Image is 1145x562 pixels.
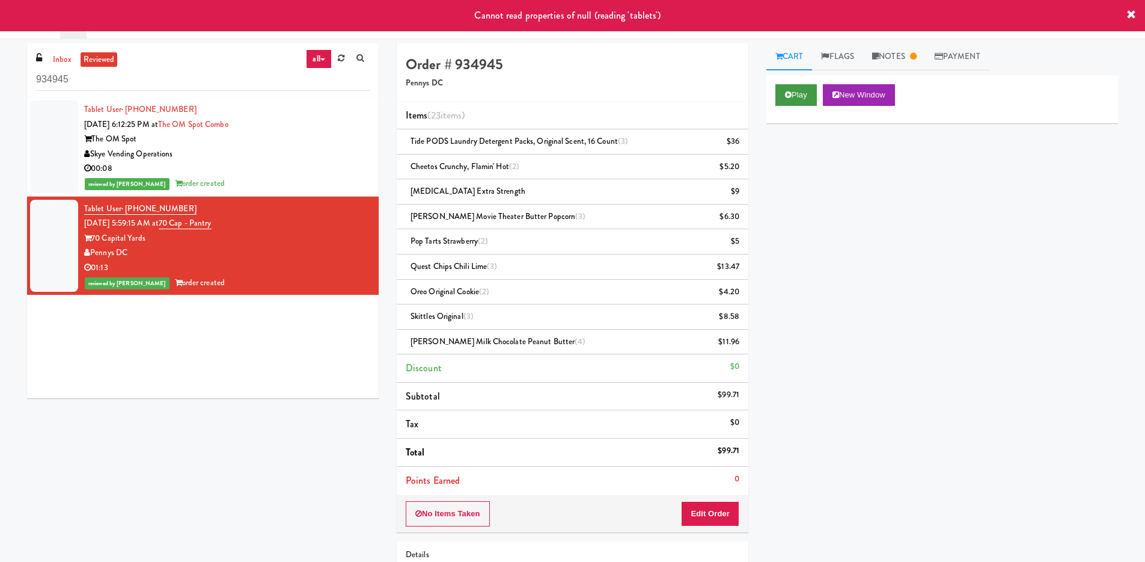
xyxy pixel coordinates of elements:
[84,203,197,215] a: Tablet User· [PHONE_NUMBER]
[50,52,75,67] a: inbox
[406,361,442,375] span: Discount
[84,231,370,246] div: 70 Capital Yards
[121,203,197,214] span: · [PHONE_NUMBER]
[734,472,739,487] div: 0
[175,178,225,189] span: order created
[406,79,739,88] h5: Pennys DC
[717,259,739,274] div: $13.47
[775,84,817,106] button: Play
[487,261,497,272] span: (3)
[718,443,739,459] div: $99.71
[84,132,370,147] div: The OM Spot
[618,135,628,147] span: (3)
[27,97,379,197] li: Tablet User· [PHONE_NUMBER][DATE] 6:12:25 PM atThe OM Spot ComboThe OM SpotSkye Vending Operation...
[731,184,739,199] div: $9
[731,234,739,249] div: $5
[766,43,813,70] a: Cart
[411,336,586,347] span: [PERSON_NAME] Milk Chocolate Peanut Butter
[719,309,739,324] div: $8.58
[411,310,474,322] span: Skittles Original
[478,235,488,247] span: (2)
[84,103,197,115] a: Tablet User· [PHONE_NUMBER]
[406,474,460,487] span: Points Earned
[406,108,465,122] span: Items
[727,134,739,149] div: $36
[81,52,118,67] a: reviewed
[575,336,585,347] span: (4)
[719,159,739,174] div: $5.20
[411,135,628,147] span: Tide PODS Laundry Detergent Packs, Original Scent, 16 Count
[85,277,169,289] span: reviewed by [PERSON_NAME]
[730,415,739,430] div: $0
[730,359,739,374] div: $0
[463,310,474,322] span: (3)
[84,245,370,261] div: Pennys DC
[812,43,863,70] a: Flags
[411,161,519,172] span: Cheetos Crunchy, Flamin' Hot
[406,389,440,403] span: Subtotal
[863,43,926,70] a: Notes
[509,161,519,172] span: (2)
[411,185,525,197] span: [MEDICAL_DATA] Extra Strength
[158,119,228,130] a: The OM Spot Combo
[306,49,331,69] a: all
[718,388,739,403] div: $99.71
[718,335,739,350] div: $11.96
[36,69,370,91] input: Search vision orders
[84,161,370,176] div: 00:08
[411,211,586,222] span: [PERSON_NAME] Movie Theater Butter Popcorn
[84,147,370,162] div: Skye Vending Operations
[719,285,739,300] div: $4.20
[411,235,488,247] span: Pop Tarts Strawberry
[406,445,425,459] span: Total
[84,261,370,276] div: 01:13
[411,261,498,272] span: Quest Chips Chili Lime
[406,501,490,526] button: No Items Taken
[84,119,158,130] span: [DATE] 6:12:25 PM at
[159,217,212,229] a: 70 Cap - Pantry
[479,286,489,297] span: (2)
[719,209,739,224] div: $6.30
[441,108,462,122] ng-pluralize: items
[474,8,661,22] span: Cannot read properties of null (reading 'tablets')
[823,84,895,106] button: New Window
[575,211,585,222] span: (3)
[85,178,169,190] span: reviewed by [PERSON_NAME]
[84,217,159,229] span: [DATE] 5:59:15 AM at
[406,417,418,431] span: Tax
[27,197,379,295] li: Tablet User· [PHONE_NUMBER][DATE] 5:59:15 AM at70 Cap - Pantry70 Capital YardsPennys DC01:13revie...
[681,501,739,526] button: Edit Order
[926,43,989,70] a: Payment
[121,103,197,115] span: · [PHONE_NUMBER]
[175,277,225,288] span: order created
[411,286,489,297] span: Oreo Original Cookie
[406,57,739,72] h4: Order # 934945
[427,108,465,122] span: (23 )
